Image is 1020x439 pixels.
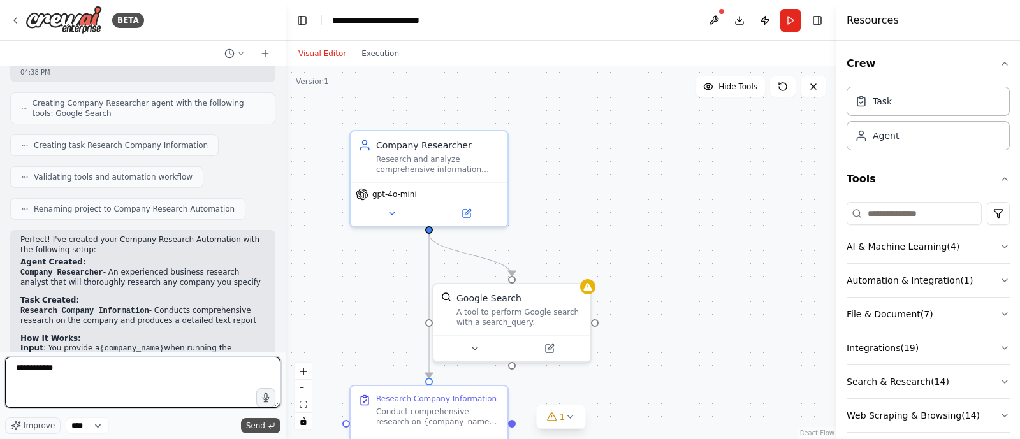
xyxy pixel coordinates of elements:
div: Research and analyze comprehensive information about {company_name}, including business overview,... [376,154,500,175]
img: SerplyWebSearchTool [441,292,451,302]
li: - An experienced business research analyst that will thoroughly research any company you specify [20,268,265,288]
p: Perfect! I've created your Company Research Automation with the following setup: [20,235,265,255]
button: Execution [354,46,407,61]
button: Web Scraping & Browsing(14) [847,399,1010,432]
div: Agent [873,129,899,142]
button: zoom out [295,380,312,396]
strong: How It Works: [20,334,81,343]
div: Research Company Information [376,394,497,404]
span: Hide Tools [718,82,757,92]
button: Hide Tools [696,76,765,97]
span: Renaming project to Company Research Automation [34,204,235,214]
button: AI & Machine Learning(4) [847,230,1010,263]
img: Logo [25,6,102,34]
button: Send [241,418,280,433]
code: {company_name} [99,344,164,353]
div: Conduct comprehensive research on {company_name} to gather essential business information includi... [376,407,500,427]
div: Company ResearcherResearch and analyze comprehensive information about {company_name}, including ... [349,130,509,227]
button: Hide right sidebar [808,11,826,29]
div: A tool to perform Google search with a search_query. [456,307,583,327]
div: React Flow controls [295,363,312,429]
div: SerplyWebSearchToolGoogle SearchA tool to perform Google search with a search_query. [432,283,592,363]
div: 04:38 PM [20,68,265,77]
button: Open in side panel [430,206,502,221]
li: - Conducts comprehensive research on the company and produces a detailed text report [20,306,265,326]
span: 1 [560,410,565,423]
button: Crew [847,46,1010,82]
strong: Task Created: [20,296,79,305]
button: Automation & Integration(1) [847,264,1010,297]
div: BETA [112,13,144,28]
code: Research Company Information [20,306,149,315]
nav: breadcrumb [332,14,460,27]
div: Version 1 [296,76,329,87]
h4: Resources [847,13,899,28]
li: : You provide a when running the automation [20,343,265,364]
div: Crew [847,82,1010,161]
code: Company Researcher [20,268,103,277]
button: 1 [537,405,586,429]
strong: Agent Created: [20,257,86,266]
button: Integrations(19) [847,331,1010,364]
button: Visual Editor [291,46,354,61]
g: Edge from a6a60d53-663f-4167-8ca9-04af31b21e30 to 398496a4-c29d-4794-aa1c-cf507d86e640 [423,233,435,377]
button: File & Document(7) [847,298,1010,331]
span: Creating Company Researcher agent with the following tools: Google Search [33,98,265,119]
button: Open in side panel [513,341,585,356]
button: Search & Research(14) [847,365,1010,398]
button: Hide left sidebar [293,11,311,29]
span: Improve [24,421,55,431]
span: Validating tools and automation workflow [34,172,193,182]
button: fit view [295,396,312,413]
strong: Input [20,343,43,352]
button: Tools [847,161,1010,197]
span: gpt-4o-mini [372,189,417,199]
button: Improve [5,417,61,434]
span: Creating task Research Company Information [34,140,208,150]
div: Task [873,95,892,108]
button: Click to speak your automation idea [256,388,275,407]
span: Send [246,421,265,431]
div: Company Researcher [376,139,500,152]
g: Edge from a6a60d53-663f-4167-8ca9-04af31b21e30 to 118bc790-5c94-4dc0-ba98-6981971eced3 [423,233,518,275]
button: Start a new chat [255,46,275,61]
button: zoom in [295,363,312,380]
a: React Flow attribution [800,429,834,436]
button: Switch to previous chat [219,46,250,61]
button: toggle interactivity [295,413,312,429]
div: Google Search [456,292,521,305]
